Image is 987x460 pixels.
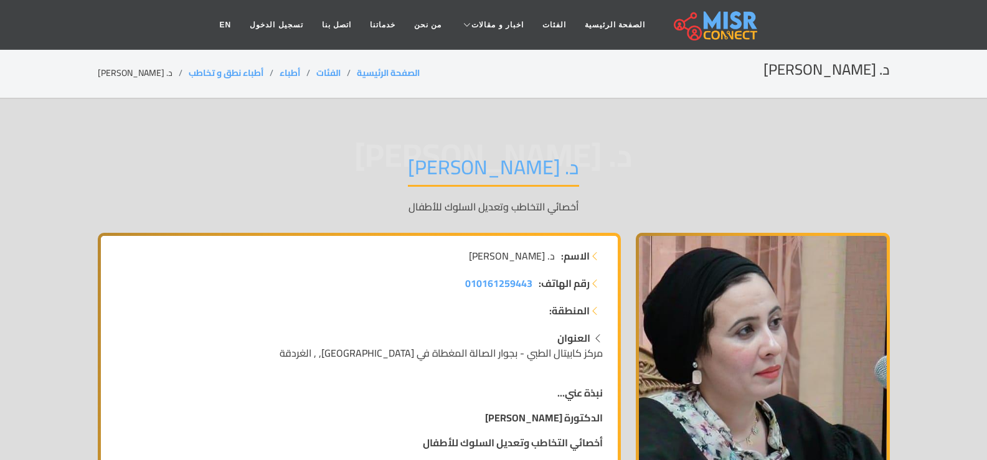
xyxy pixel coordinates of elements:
a: الصفحة الرئيسية [357,65,420,81]
li: د. [PERSON_NAME] [98,67,189,80]
a: أطباء [280,65,300,81]
p: أخصائي التخاطب وتعديل السلوك للأطفال [98,199,890,214]
a: 010161259443 [465,276,532,291]
span: د. [PERSON_NAME] [469,248,555,263]
span: 010161259443 [465,274,532,293]
h2: د. [PERSON_NAME] [763,61,890,79]
a: اخبار و مقالات [451,13,533,37]
strong: أخصائي التخاطب وتعديل السلوك للأطفال [423,433,603,452]
a: EN [210,13,241,37]
a: خدماتنا [361,13,405,37]
a: من نحن [405,13,451,37]
img: main.misr_connect [674,9,757,40]
a: تسجيل الدخول [240,13,312,37]
strong: الدكتورة [PERSON_NAME] [485,408,603,427]
a: الصفحة الرئيسية [575,13,654,37]
a: أطباء نطق و تخاطب [189,65,263,81]
span: اخبار و مقالات [471,19,524,31]
strong: رقم الهاتف: [539,276,590,291]
a: اتصل بنا [313,13,361,37]
span: مركز كابيتال الطبي - بجوار الصالة المغطاة في [GEOGRAPHIC_DATA], , الغردقة [280,344,603,362]
a: الفئات [533,13,575,37]
strong: نبذة عني... [557,383,603,402]
strong: المنطقة: [549,303,590,318]
h1: د. [PERSON_NAME] [408,155,579,187]
strong: العنوان [557,329,590,347]
a: الفئات [316,65,341,81]
strong: الاسم: [561,248,590,263]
